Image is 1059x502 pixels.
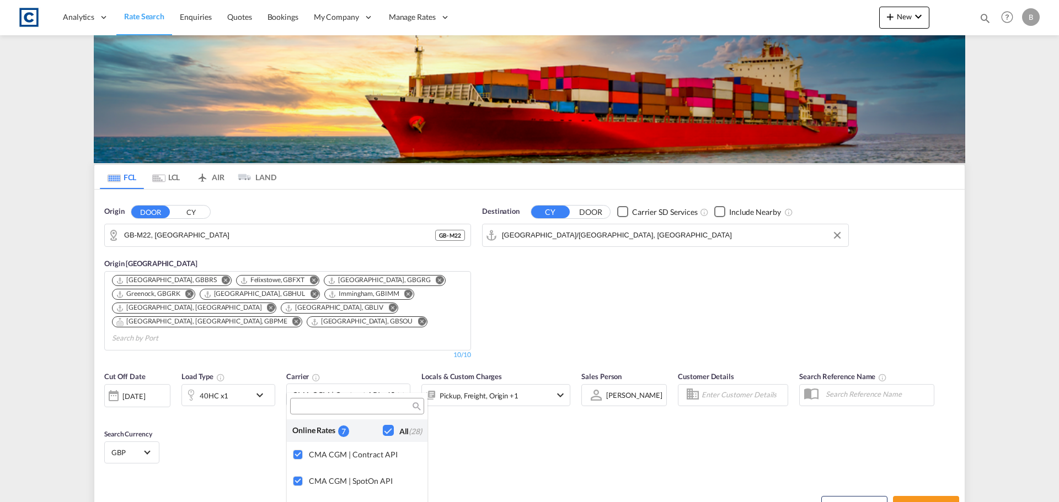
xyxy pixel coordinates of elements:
[399,426,422,437] div: All
[338,425,349,437] div: 7
[411,402,420,411] md-icon: icon-magnify
[309,476,419,485] div: CMA CGM | SpotOn API
[409,427,422,436] span: (28)
[383,425,422,436] md-checkbox: Checkbox No Ink
[309,450,419,459] div: CMA CGM | Contract API
[292,425,338,436] div: Online Rates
